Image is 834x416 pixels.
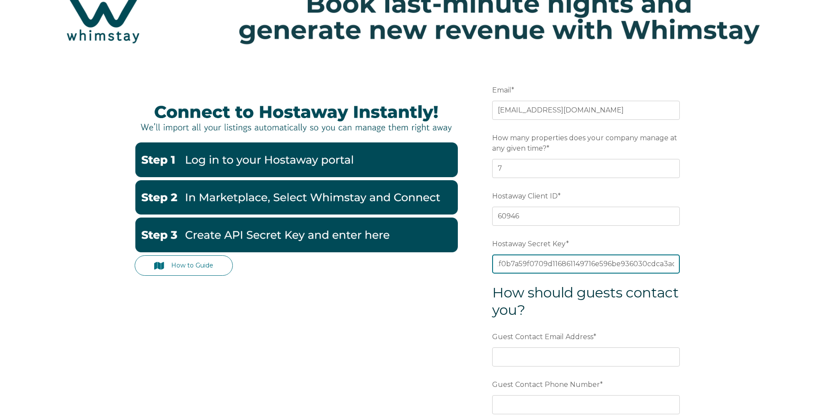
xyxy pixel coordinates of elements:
[135,180,458,215] img: Hostaway2
[135,142,458,177] img: Hostaway1
[492,237,566,251] span: Hostaway Secret Key
[135,255,233,276] a: How to Guide
[492,83,511,97] span: Email
[492,330,593,343] span: Guest Contact Email Address
[492,189,558,203] span: Hostaway Client ID
[135,96,458,139] img: Hostaway Banner
[135,218,458,252] img: Hostaway3-1
[492,284,679,318] span: How should guests contact you?
[492,131,677,155] span: How many properties does your company manage at any given time?
[492,378,600,391] span: Guest Contact Phone Number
